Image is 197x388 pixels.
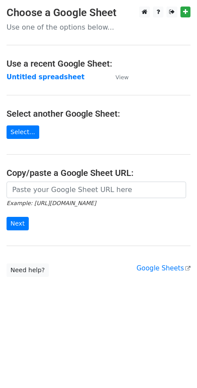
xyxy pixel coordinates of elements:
a: Google Sheets [136,264,190,272]
a: Select... [7,125,39,139]
h3: Choose a Google Sheet [7,7,190,19]
small: View [115,74,129,81]
a: View [107,73,129,81]
h4: Use a recent Google Sheet: [7,58,190,69]
small: Example: [URL][DOMAIN_NAME] [7,200,96,206]
input: Paste your Google Sheet URL here [7,182,186,198]
a: Need help? [7,263,49,277]
h4: Copy/paste a Google Sheet URL: [7,168,190,178]
a: Untitled spreadsheet [7,73,85,81]
h4: Select another Google Sheet: [7,108,190,119]
p: Use one of the options below... [7,23,190,32]
input: Next [7,217,29,230]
